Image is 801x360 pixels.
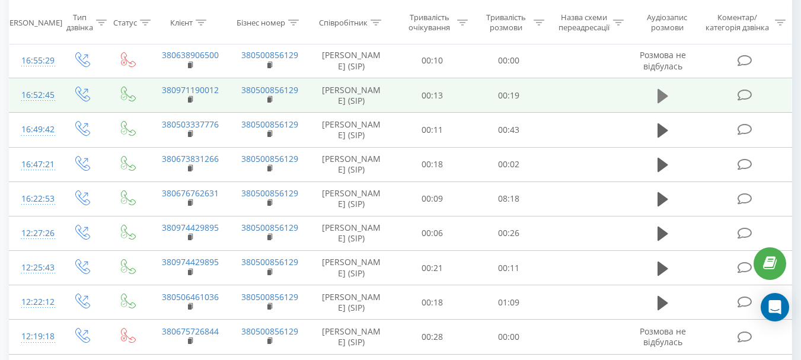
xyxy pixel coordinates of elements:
td: 00:10 [394,43,471,78]
td: 08:18 [471,181,547,216]
a: 380506461036 [162,291,219,302]
td: [PERSON_NAME] (SIP) [309,43,394,78]
a: 380500856129 [241,291,298,302]
div: 12:27:26 [21,222,46,245]
div: 12:19:18 [21,325,46,348]
div: Тривалість розмови [481,12,531,33]
a: 380673831266 [162,153,219,164]
a: 380500856129 [241,153,298,164]
a: 380638906500 [162,49,219,60]
div: Тривалість очікування [405,12,454,33]
a: 380974429895 [162,256,219,267]
div: 12:25:43 [21,256,46,279]
div: 12:22:12 [21,291,46,314]
div: 16:49:42 [21,118,46,141]
div: Співробітник [319,17,368,27]
td: 00:11 [394,113,471,147]
td: [PERSON_NAME] (SIP) [309,216,394,250]
div: 16:52:45 [21,84,46,107]
a: 380676762631 [162,187,219,199]
td: 00:26 [471,216,547,250]
a: 380974429895 [162,222,219,233]
td: 01:09 [471,285,547,320]
a: 380500856129 [241,119,298,130]
td: 00:02 [471,147,547,181]
a: 380500856129 [241,84,298,95]
div: Бізнес номер [237,17,285,27]
td: [PERSON_NAME] (SIP) [309,181,394,216]
div: Назва схеми переадресації [558,12,610,33]
div: Статус [113,17,137,27]
td: [PERSON_NAME] (SIP) [309,285,394,320]
div: [PERSON_NAME] [2,17,62,27]
td: [PERSON_NAME] (SIP) [309,78,394,113]
td: 00:11 [471,251,547,285]
td: 00:18 [394,147,471,181]
div: Тип дзвінка [66,12,93,33]
td: 00:06 [394,216,471,250]
a: 380500856129 [241,326,298,337]
td: [PERSON_NAME] (SIP) [309,251,394,285]
div: 16:55:29 [21,49,46,72]
a: 380500856129 [241,187,298,199]
span: Розмова не відбулась [640,326,686,348]
td: 00:18 [394,285,471,320]
div: 16:47:21 [21,153,46,176]
td: 00:21 [394,251,471,285]
span: Розмова не відбулась [640,49,686,71]
a: 380500856129 [241,222,298,233]
div: 16:22:53 [21,187,46,211]
a: 380675726844 [162,326,219,337]
div: Аудіозапис розмови [637,12,697,33]
div: Коментар/категорія дзвінка [703,12,772,33]
td: [PERSON_NAME] (SIP) [309,147,394,181]
td: 00:19 [471,78,547,113]
div: Клієнт [170,17,193,27]
td: 00:00 [471,43,547,78]
div: Open Intercom Messenger [761,293,789,321]
a: 380971190012 [162,84,219,95]
td: 00:13 [394,78,471,113]
a: 380500856129 [241,256,298,267]
td: 00:09 [394,181,471,216]
td: 00:00 [471,320,547,354]
a: 380500856129 [241,49,298,60]
td: [PERSON_NAME] (SIP) [309,320,394,354]
td: 00:43 [471,113,547,147]
td: 00:28 [394,320,471,354]
td: [PERSON_NAME] (SIP) [309,113,394,147]
a: 380503337776 [162,119,219,130]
